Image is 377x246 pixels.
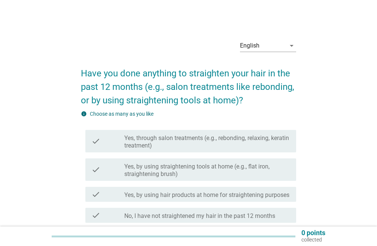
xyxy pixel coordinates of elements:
i: info [81,111,87,117]
h2: Have you done anything to straighten your hair in the past 12 months (e.g., salon treatments like... [81,59,296,107]
i: check [91,211,100,220]
label: Yes, by using hair products at home for straightening purposes [124,191,289,199]
div: English [240,42,259,49]
i: check [91,161,100,178]
label: No, I have not straightened my hair in the past 12 months [124,212,275,220]
label: Choose as many as you like [90,111,153,117]
i: arrow_drop_down [287,41,296,50]
i: check [91,133,100,149]
label: Yes, through salon treatments (e.g., rebonding, relaxing, keratin treatment) [124,134,290,149]
p: collected [301,236,325,243]
p: 0 points [301,230,325,236]
i: check [91,190,100,199]
label: Yes, by using straightening tools at home (e.g., flat iron, straightening brush) [124,163,290,178]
